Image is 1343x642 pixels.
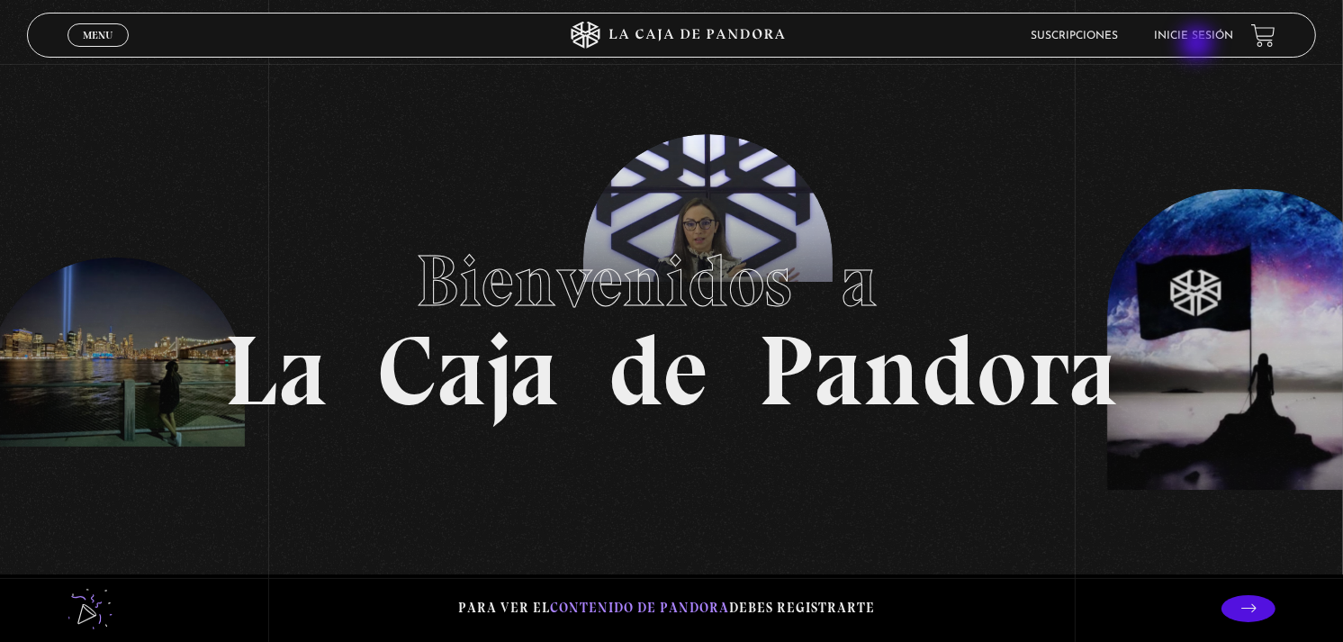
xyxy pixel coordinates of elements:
span: Menu [83,30,113,41]
span: contenido de Pandora [551,600,730,616]
a: View your shopping cart [1251,23,1275,48]
h1: La Caja de Pandora [225,222,1119,420]
span: Bienvenidos a [416,238,927,324]
a: Suscripciones [1031,31,1118,41]
span: Cerrar [77,45,119,58]
a: Inicie sesión [1154,31,1233,41]
p: Para ver el debes registrarte [459,596,876,620]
